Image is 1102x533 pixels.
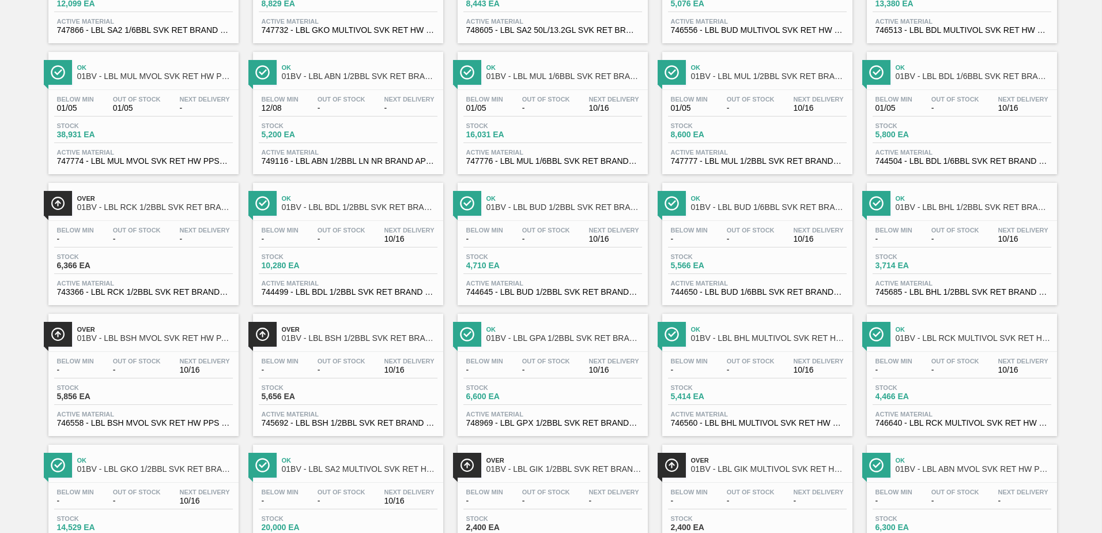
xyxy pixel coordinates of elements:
span: 10/16 [794,235,844,243]
span: Below Min [466,358,503,365]
img: Ícone [255,458,270,472]
span: - [113,497,161,505]
span: - [522,104,570,112]
a: ÍconeOk01BV - LBL ABN 1/2BBL SVK RET BRAND PPS #3Below Min12/08Out Of Stock-Next Delivery-Stock5,... [244,43,449,174]
span: 01BV - LBL RCK MULTIVOL SVK RET HW PAPER #4 [896,334,1051,343]
a: ÍconeOk01BV - LBL MUL 1/6BBL SVK RET BRAND PPS #4Below Min01/05Out Of Stock-Next Delivery10/16Sto... [449,43,654,174]
span: 01/05 [466,104,503,112]
span: 745692 - LBL BSH 1/2BBL SVK RET BRAND PAPER 0717 [262,419,435,427]
span: Below Min [875,96,912,103]
span: 10/16 [180,497,230,505]
span: 744645 - LBL BUD 1/2BBL SVK RET BRAND 5.0% PAPER [466,288,639,296]
span: Next Delivery [589,358,639,365]
span: Stock [466,253,547,260]
span: 01BV - LBL SA2 MULTIVOL SVK RET HW PPS #4 [282,465,437,474]
span: - [57,497,94,505]
span: 01/05 [113,104,161,112]
span: 01BV - LBL BSH 1/2BBL SVK RET BRAND PAPER #3 [282,334,437,343]
span: - [727,104,775,112]
span: 747777 - LBL MUL 1/2BBL SVK RET BRAND PPS 0220 #3 [671,157,844,166]
img: Ícone [255,196,270,211]
span: - [998,497,1048,505]
span: - [875,497,912,505]
span: Ok [896,64,1051,71]
a: ÍconeOk01BV - LBL MUL MVOL SVK RET HW PPS #4Below Min01/05Out Of Stock01/05Next Delivery-Stock38,... [40,43,244,174]
span: 01BV - LBL BSH MVOL SVK RET HW PAPER #4 [77,334,233,343]
span: 10/16 [998,366,1048,374]
span: Over [486,457,642,464]
span: - [522,235,570,243]
span: Active Material [671,411,844,418]
span: Out Of Stock [113,358,161,365]
span: Active Material [262,18,435,25]
span: - [262,366,299,374]
span: Next Delivery [998,227,1048,234]
span: 10/16 [384,235,435,243]
span: 10/16 [998,104,1048,112]
span: 5,200 EA [262,130,342,139]
span: 10/16 [180,366,230,374]
span: Active Material [262,149,435,156]
span: - [113,235,161,243]
span: 10/16 [384,497,435,505]
span: Stock [875,515,956,522]
span: Out Of Stock [931,358,979,365]
span: 10/16 [384,366,435,374]
span: Stock [466,384,547,391]
span: Next Delivery [384,96,435,103]
span: Out Of Stock [113,489,161,496]
span: 38,931 EA [57,130,138,139]
span: Stock [875,122,956,129]
span: Below Min [262,96,299,103]
span: - [180,104,230,112]
span: Next Delivery [998,489,1048,496]
span: 01BV - LBL BUD 1/6BBL SVK RET BRAND PPS #4 [691,203,847,212]
span: Below Min [57,489,94,496]
span: Out Of Stock [931,489,979,496]
span: - [262,497,299,505]
span: 6,366 EA [57,261,138,270]
span: 01/05 [57,104,94,112]
span: Over [77,326,233,333]
span: Stock [671,253,752,260]
span: - [671,366,708,374]
span: 10/16 [589,104,639,112]
span: Active Material [875,411,1048,418]
img: Ícone [460,327,474,341]
span: - [466,235,503,243]
span: Active Material [466,149,639,156]
span: Next Delivery [998,96,1048,103]
img: Ícone [665,196,679,211]
span: - [180,235,230,243]
span: 4,710 EA [466,261,547,270]
span: 01BV - LBL BDL 1/6BBL SVK RET BRAND PPS #4 [896,72,1051,81]
span: Next Delivery [180,358,230,365]
span: Ok [691,326,847,333]
span: Active Material [57,149,230,156]
a: ÍconeOk01BV - LBL BHL 1/2BBL SVK RET BRAND PPS #3Below Min-Out Of Stock-Next Delivery10/16Stock3,... [858,174,1063,305]
span: Stock [671,122,752,129]
span: 5,856 EA [57,392,138,401]
span: Ok [77,64,233,71]
span: Active Material [875,149,1048,156]
span: 01BV - LBL BHL 1/2BBL SVK RET BRAND PPS #3 [896,203,1051,212]
span: Out Of Stock [931,227,979,234]
img: Ícone [460,196,474,211]
span: Below Min [262,358,299,365]
span: 2,400 EA [671,523,752,532]
span: 20,000 EA [262,523,342,532]
span: - [113,366,161,374]
span: Out Of Stock [727,358,775,365]
span: Stock [57,515,138,522]
span: - [931,104,979,112]
span: Below Min [671,489,708,496]
span: Ok [896,195,1051,202]
span: 01BV - LBL ABN 1/2BBL SVK RET BRAND PPS #3 [282,72,437,81]
span: - [727,235,775,243]
span: Ok [486,326,642,333]
span: Out Of Stock [931,96,979,103]
span: Active Material [262,280,435,287]
span: Active Material [671,280,844,287]
span: Next Delivery [589,227,639,234]
img: Ícone [869,196,884,211]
